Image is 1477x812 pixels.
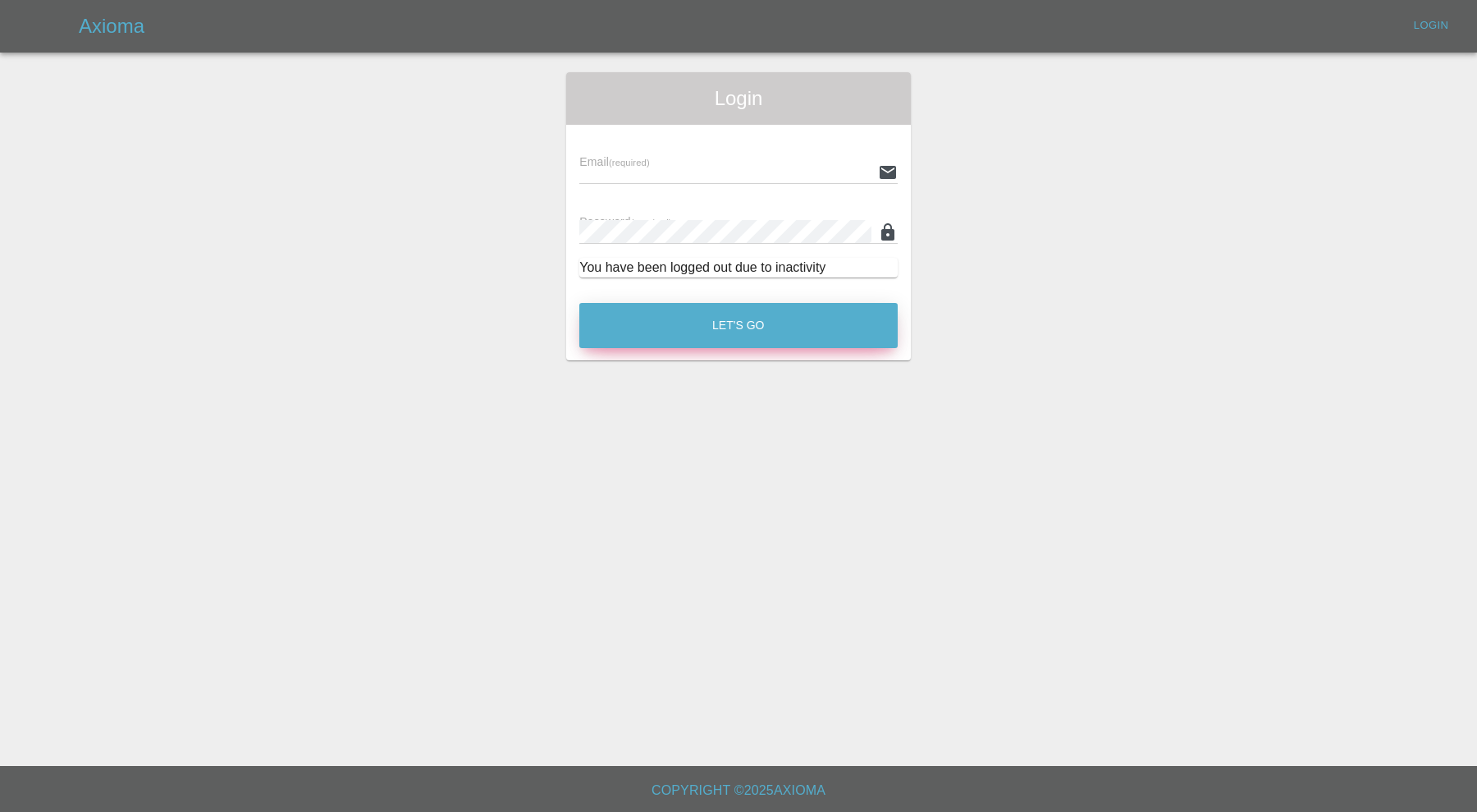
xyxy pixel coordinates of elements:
h6: Copyright © 2025 Axioma [13,779,1464,802]
div: You have been logged out due to inactivity [579,258,898,278]
a: Login [1405,13,1457,39]
span: Login [579,85,898,112]
span: Email [579,155,649,168]
small: (required) [609,158,650,167]
span: Password [579,215,671,228]
h5: Axioma [79,13,144,39]
button: Let's Go [579,303,898,348]
small: (required) [631,218,672,227]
